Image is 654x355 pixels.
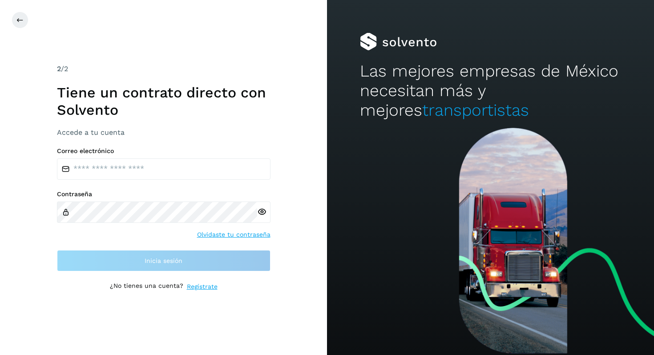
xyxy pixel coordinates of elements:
[57,190,270,198] label: Contraseña
[57,147,270,155] label: Correo electrónico
[360,61,622,121] h2: Las mejores empresas de México necesitan más y mejores
[422,101,529,120] span: transportistas
[57,65,61,73] span: 2
[57,84,270,118] h1: Tiene un contrato directo con Solvento
[57,128,270,137] h3: Accede a tu cuenta
[110,282,183,291] p: ¿No tienes una cuenta?
[197,230,270,239] a: Olvidaste tu contraseña
[187,282,218,291] a: Regístrate
[57,64,270,74] div: /2
[145,258,182,264] span: Inicia sesión
[57,250,270,271] button: Inicia sesión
